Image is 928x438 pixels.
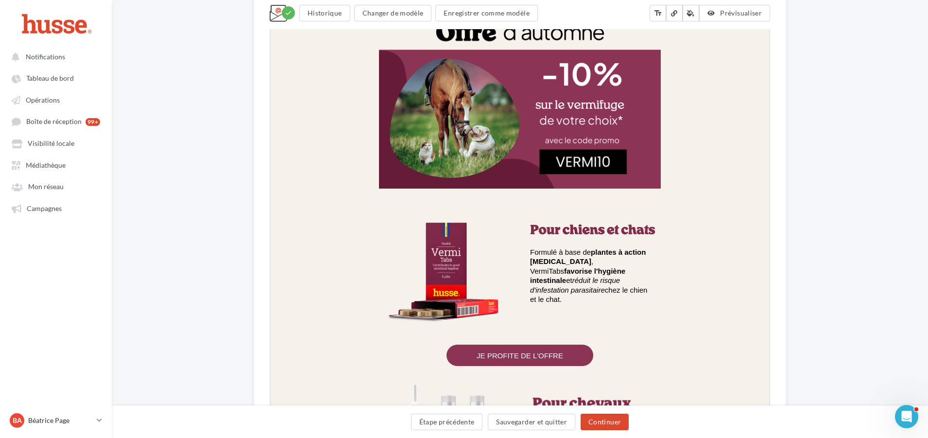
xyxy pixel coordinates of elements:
strong: favorise l'hygiène intestinale [259,353,355,371]
button: Étape précédente [411,414,483,430]
a: Mon réseau [6,177,106,195]
button: Sauvegarder et quitter [488,414,575,430]
span: Boîte de réception [26,118,82,126]
div: 99+ [86,118,100,126]
img: vermi10.png [108,105,390,275]
iframe: Intercom live chat [895,405,918,428]
span: Notifications [26,53,65,61]
button: Continuer [581,414,629,430]
button: Enregistrer comme modèle [435,5,537,21]
em: réduit le risque d'infestation parasitaire [259,363,349,381]
i: text_fields [653,8,662,18]
span: Ba [13,416,22,425]
img: chienchat.png [254,307,390,328]
button: text_fields [650,5,666,21]
span: Formulé à base de , VermiTabs et chez le chien et le chat. [259,334,377,390]
span: Tableau de bord [26,74,74,83]
a: Visibilité locale [6,134,106,152]
a: Ba Béatrice Page [8,411,104,430]
span: Prévisualiser [720,9,762,17]
img: Experts_en_nutrition_animale.jpg [108,25,390,95]
a: Boîte de réception 99+ [6,112,106,130]
span: Visibilité locale [28,140,74,148]
button: Changer de modèle [354,5,432,21]
a: Médiathèque [6,156,106,174]
a: Tableau de bord [6,69,106,87]
button: Historique [299,5,350,21]
div: Modifications enregistrées [282,6,295,19]
span: Opérations [26,96,60,104]
a: Cliquez-ici [286,8,313,15]
button: Prévisualiser [699,5,770,21]
i: check [285,9,292,17]
a: Opérations [6,91,106,108]
span: Médiathèque [26,161,66,169]
span: Campagnes [27,204,62,212]
img: vermitabs.png [108,285,244,421]
span: Mon réseau [28,183,64,191]
p: Béatrice Page [28,416,93,425]
a: Campagnes [6,199,106,217]
button: Notifications [6,48,102,65]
